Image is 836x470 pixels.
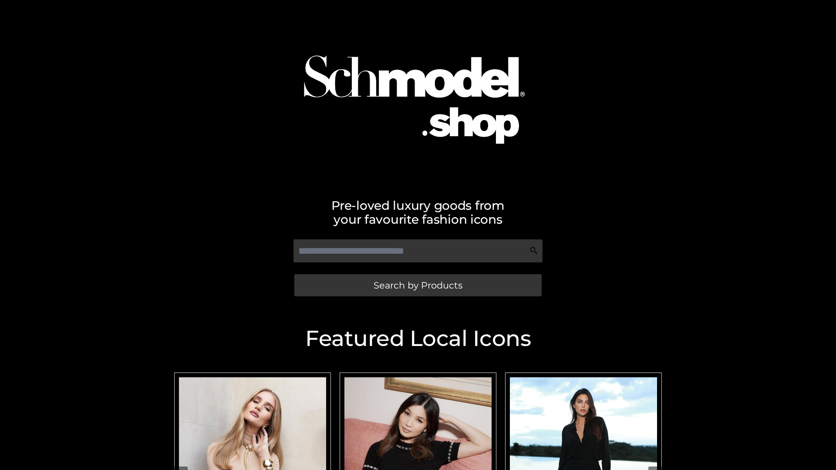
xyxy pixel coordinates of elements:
h2: Pre-loved luxury goods from your favourite fashion icons [170,198,666,226]
a: Search by Products [294,274,542,296]
h2: Featured Local Icons​ [170,328,666,349]
span: Search by Products [374,281,462,290]
img: Search Icon [529,246,538,255]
